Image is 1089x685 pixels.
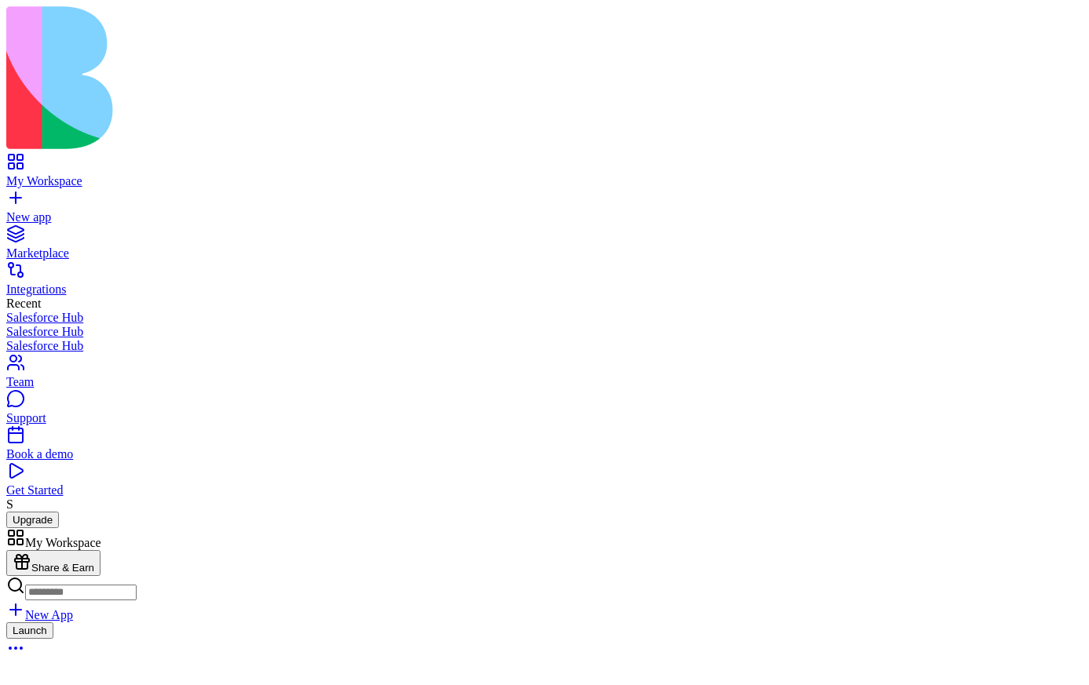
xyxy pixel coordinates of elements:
span: S [6,497,13,511]
div: Support [6,411,1083,425]
div: Book a demo [6,447,1083,461]
a: Get Started [6,469,1083,497]
button: Share & Earn [6,550,100,576]
div: Marketplace [6,246,1083,261]
a: Team [6,361,1083,389]
div: My Workspace [6,174,1083,188]
div: Get Started [6,483,1083,497]
div: New app [6,210,1083,224]
a: New app [6,196,1083,224]
button: Launch [6,622,53,639]
a: Integrations [6,268,1083,297]
div: Integrations [6,282,1083,297]
span: My Workspace [25,536,101,549]
a: Salesforce Hub [6,339,1083,353]
a: Marketplace [6,232,1083,261]
a: Salesforce Hub [6,325,1083,339]
a: Book a demo [6,433,1083,461]
a: New App [6,608,73,621]
button: Upgrade [6,512,59,528]
a: Salesforce Hub [6,311,1083,325]
a: Support [6,397,1083,425]
img: logo [6,6,638,149]
span: Share & Earn [31,562,94,574]
a: My Workspace [6,160,1083,188]
span: Recent [6,297,41,310]
a: Upgrade [6,512,59,526]
div: Team [6,375,1083,389]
